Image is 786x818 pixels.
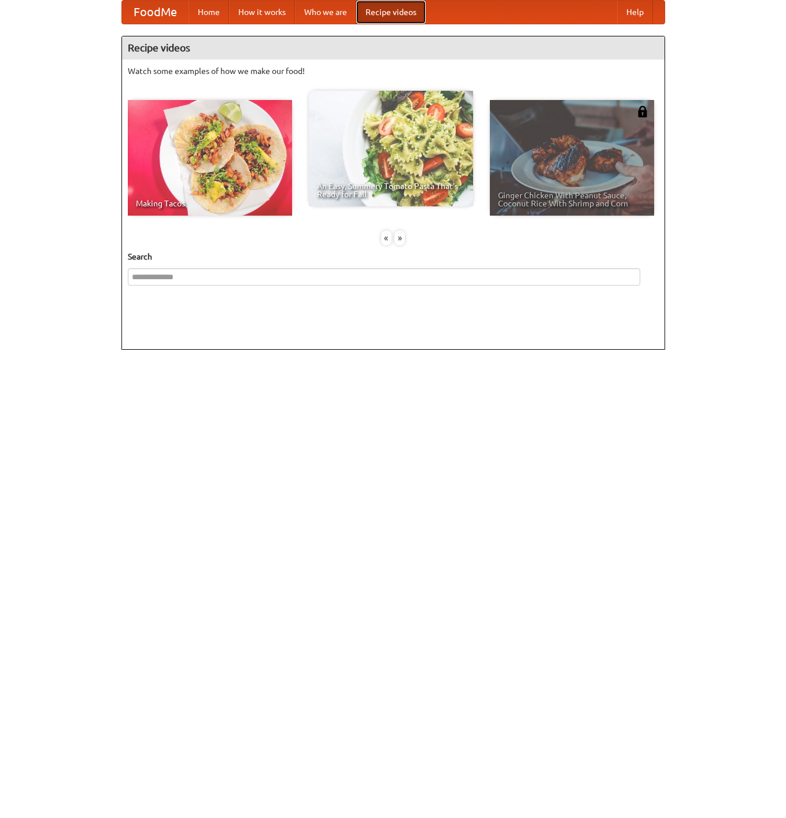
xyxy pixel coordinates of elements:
a: Recipe videos [356,1,426,24]
a: Making Tacos [128,100,292,216]
img: 483408.png [637,106,648,117]
a: An Easy, Summery Tomato Pasta That's Ready for Fall [309,91,473,206]
span: Making Tacos [136,199,284,208]
a: Help [617,1,653,24]
h5: Search [128,251,659,262]
div: » [394,231,405,245]
div: « [381,231,392,245]
a: FoodMe [122,1,189,24]
a: Who we are [295,1,356,24]
a: Home [189,1,229,24]
span: An Easy, Summery Tomato Pasta That's Ready for Fall [317,182,465,198]
a: How it works [229,1,295,24]
p: Watch some examples of how we make our food! [128,65,659,77]
h4: Recipe videos [122,36,665,60]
